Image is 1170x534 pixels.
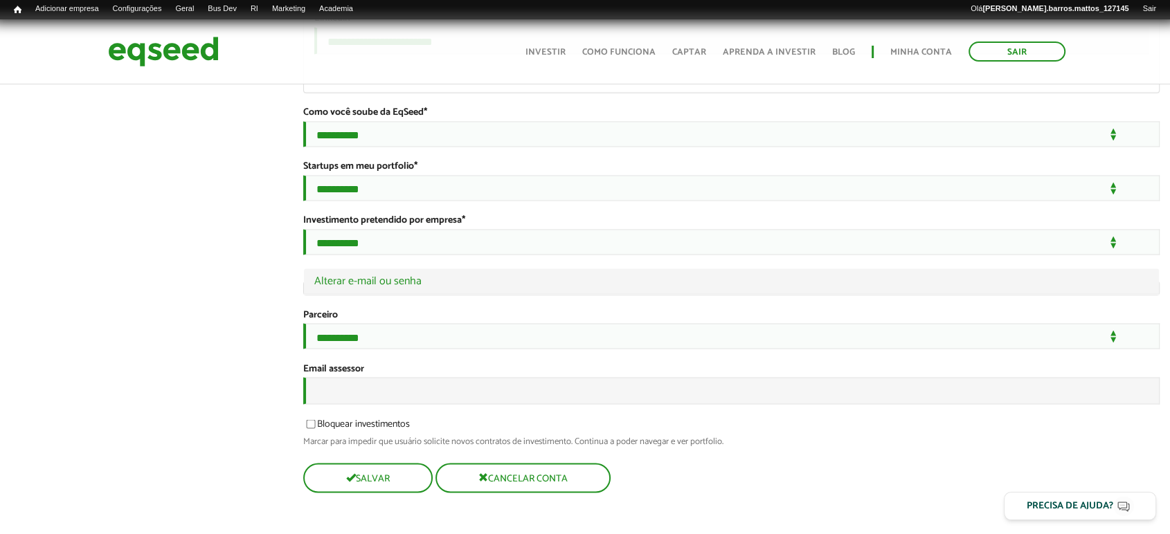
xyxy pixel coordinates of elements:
input: Bloquear investimentos [298,419,323,428]
label: Como você soube da EqSeed [303,108,427,118]
strong: [PERSON_NAME].barros.mattos_127145 [982,4,1128,12]
a: Adicionar empresa [28,3,106,15]
a: Configurações [106,3,169,15]
label: Investimento pretendido por empresa [303,216,465,225]
a: Bus Dev [201,3,244,15]
a: Sair [969,42,1065,62]
a: Início [7,3,28,17]
button: Cancelar conta [435,463,611,492]
button: Salvar [303,463,433,492]
a: Academia [312,3,360,15]
img: EqSeed [108,33,219,70]
a: Marketing [265,3,312,15]
label: Parceiro [303,310,338,320]
span: Início [14,5,21,15]
a: Sair [1135,3,1163,15]
a: Geral [168,3,201,15]
span: Este campo é obrigatório. [462,212,465,228]
span: Este campo é obrigatório. [414,158,417,174]
div: Marcar para impedir que usuário solicite novos contratos de investimento. Continua a poder navega... [303,436,1160,445]
label: Email assessor [303,364,364,374]
a: Alterar e-mail ou senha [314,275,1149,286]
a: Aprenda a investir [723,48,816,57]
a: Investir [525,48,566,57]
a: Blog [832,48,855,57]
span: Este campo é obrigatório. [424,104,427,120]
a: RI [244,3,265,15]
label: Startups em meu portfolio [303,162,417,172]
a: Como funciona [582,48,656,57]
label: Bloquear investimentos [303,419,410,433]
a: Captar [672,48,706,57]
a: Olá[PERSON_NAME].barros.mattos_127145 [964,3,1135,15]
a: Minha conta [890,48,952,57]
